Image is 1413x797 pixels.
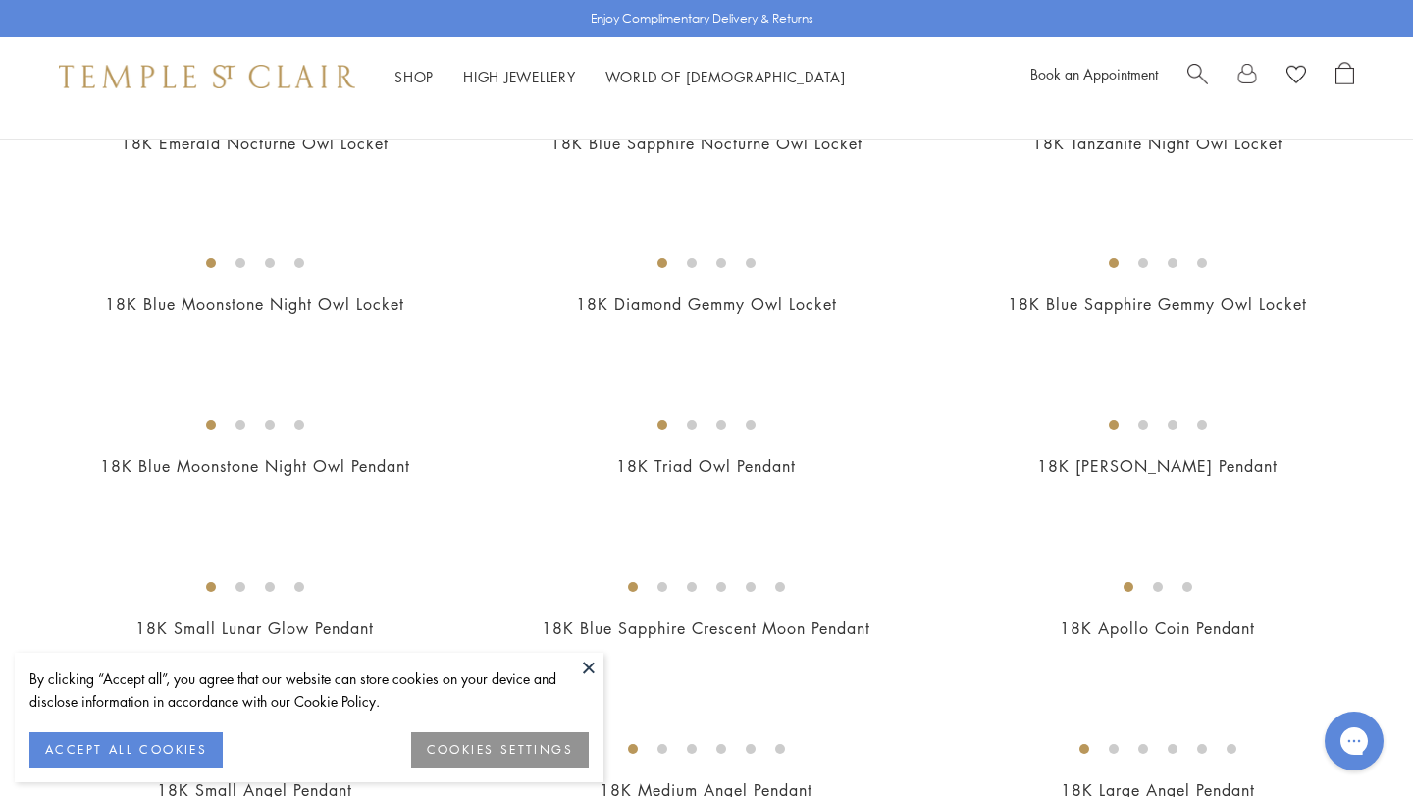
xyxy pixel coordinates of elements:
a: 18K Blue Moonstone Night Owl Pendant [100,455,410,477]
a: 18K Emerald Nocturne Owl Locket [121,133,389,154]
a: Search [1187,62,1208,91]
a: 18K Diamond Gemmy Owl Locket [576,293,837,315]
button: COOKIES SETTINGS [411,732,589,768]
iframe: Gorgias live chat messenger [1315,705,1393,777]
a: Book an Appointment [1030,64,1158,83]
a: 18K Triad Owl Pendant [616,455,796,477]
a: 18K Blue Sapphire Nocturne Owl Locket [550,133,863,154]
img: Temple St. Clair [59,65,355,88]
a: 18K Blue Moonstone Night Owl Locket [105,293,404,315]
a: Open Shopping Bag [1335,62,1354,91]
a: 18K Apollo Coin Pendant [1060,617,1255,639]
a: 18K Blue Sapphire Crescent Moon Pendant [542,617,870,639]
p: Enjoy Complimentary Delivery & Returns [591,9,813,28]
a: ShopShop [394,67,434,86]
a: 18K Tanzanite Night Owl Locket [1032,133,1282,154]
button: ACCEPT ALL COOKIES [29,732,223,768]
a: 18K [PERSON_NAME] Pendant [1037,455,1278,477]
a: 18K Blue Sapphire Gemmy Owl Locket [1008,293,1307,315]
a: View Wishlist [1286,62,1306,91]
a: High JewelleryHigh Jewellery [463,67,576,86]
div: By clicking “Accept all”, you agree that our website can store cookies on your device and disclos... [29,667,589,713]
a: World of [DEMOGRAPHIC_DATA]World of [DEMOGRAPHIC_DATA] [605,67,846,86]
nav: Main navigation [394,65,846,89]
a: 18K Small Lunar Glow Pendant [135,617,374,639]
